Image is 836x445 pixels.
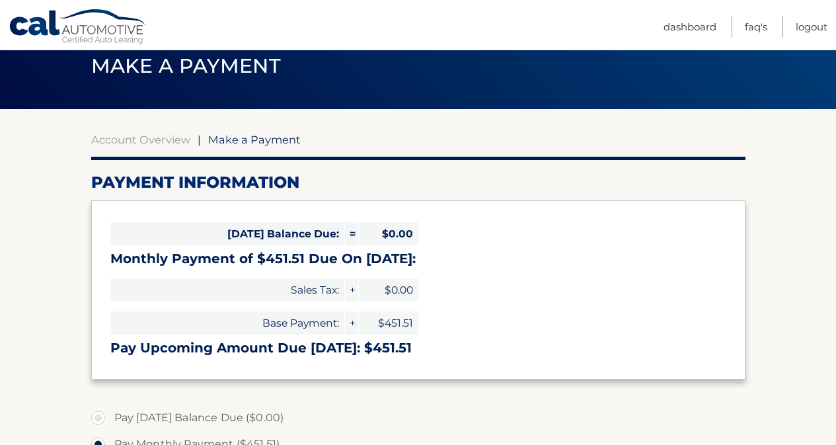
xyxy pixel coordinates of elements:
span: Make a Payment [91,54,281,78]
span: Sales Tax: [110,278,344,302]
span: Make a Payment [208,133,301,146]
span: [DATE] Balance Due: [110,222,344,245]
h2: Payment Information [91,173,745,192]
span: + [345,278,358,302]
span: = [345,222,358,245]
span: Base Payment: [110,311,344,335]
a: Account Overview [91,133,190,146]
span: $0.00 [359,222,418,245]
a: FAQ's [745,16,767,38]
label: Pay [DATE] Balance Due ($0.00) [91,405,745,431]
span: | [198,133,201,146]
a: Dashboard [664,16,716,38]
h3: Pay Upcoming Amount Due [DATE]: $451.51 [110,340,726,356]
span: + [345,311,358,335]
a: Cal Automotive [9,9,147,47]
span: $0.00 [359,278,418,302]
h3: Monthly Payment of $451.51 Due On [DATE]: [110,251,726,267]
a: Logout [796,16,827,38]
span: $451.51 [359,311,418,335]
